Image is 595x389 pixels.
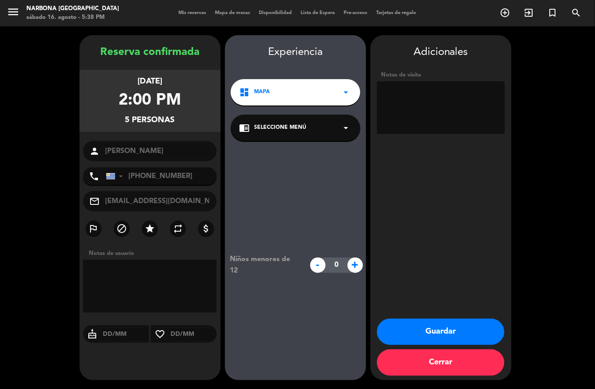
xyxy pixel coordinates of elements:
[348,258,363,273] span: +
[7,5,20,18] i: menu
[102,329,149,340] input: DD/MM
[138,75,162,88] div: [DATE]
[173,223,183,234] i: repeat
[377,44,505,61] div: Adicionales
[239,87,250,98] i: dashboard
[500,7,511,18] i: add_circle_outline
[83,329,102,339] i: cake
[125,114,175,127] div: 5 personas
[310,258,326,273] span: -
[524,7,534,18] i: exit_to_app
[80,44,221,61] div: Reserva confirmada
[7,5,20,22] button: menu
[174,11,211,15] span: Mis reservas
[211,11,255,15] span: Mapa de mesas
[297,11,340,15] span: Lista de Espera
[90,196,100,207] i: mail_outline
[340,11,372,15] span: Pre-acceso
[106,168,127,185] div: Uruguay: +598
[377,319,504,345] button: Guardar
[255,11,297,15] span: Disponibilidad
[145,223,155,234] i: star
[254,88,270,97] span: MAPA
[225,44,366,61] div: Experiencia
[89,171,100,182] i: phone
[341,87,352,98] i: arrow_drop_down
[90,146,100,156] i: person
[548,7,558,18] i: turned_in_not
[341,123,352,133] i: arrow_drop_down
[88,223,99,234] i: outlined_flag
[254,124,307,132] span: Seleccione Menú
[151,329,170,339] i: favorite_border
[372,11,421,15] span: Tarjetas de regalo
[119,88,181,114] div: 2:00 PM
[170,329,217,340] input: DD/MM
[26,13,119,22] div: sábado 16. agosto - 5:38 PM
[26,4,119,13] div: Narbona [GEOGRAPHIC_DATA]
[85,249,221,258] div: Notas de usuario
[116,223,127,234] i: block
[377,349,504,376] button: Cerrar
[201,223,211,234] i: attach_money
[223,254,305,276] div: Niños menores de 12
[377,70,505,80] div: Notas de visita
[239,123,250,133] i: chrome_reader_mode
[571,7,582,18] i: search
